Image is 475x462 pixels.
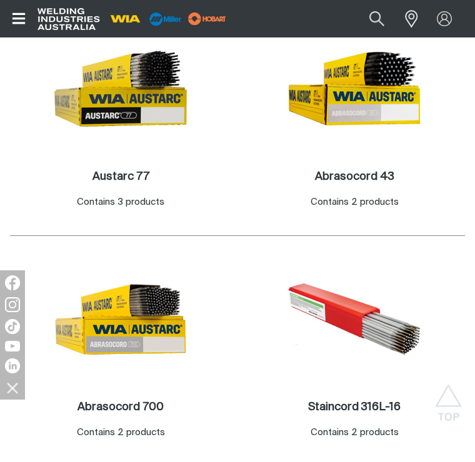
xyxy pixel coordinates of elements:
[315,171,394,182] h2: Abrasocord 43
[77,401,164,413] h2: Abrasocord 700
[308,401,401,413] h2: Staincord 316L-16
[308,400,401,415] a: Staincord 316L-16
[5,319,20,334] img: TikTok
[5,297,20,312] img: Instagram
[287,22,421,155] img: Abrasocord 43
[315,170,394,184] a: Abrasocord 43
[434,384,462,412] button: Scroll to top
[92,170,149,184] a: Austarc 77
[5,341,20,351] img: YouTube
[54,22,187,155] img: Austarc 77
[311,426,399,440] div: Contains 2 products
[77,400,164,415] a: Abrasocord 700
[92,171,149,182] h2: Austarc 77
[77,195,164,210] div: Contains 3 products
[5,358,20,373] img: LinkedIn
[77,426,165,440] div: Contains 2 products
[54,252,187,386] img: Abrasocord 700
[340,5,398,33] input: Product name or item number...
[2,377,23,398] img: hide socials
[5,275,20,290] img: Facebook
[356,5,398,33] button: Search products
[311,195,399,210] div: Contains 2 products
[287,252,421,386] img: Staincord 316L-16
